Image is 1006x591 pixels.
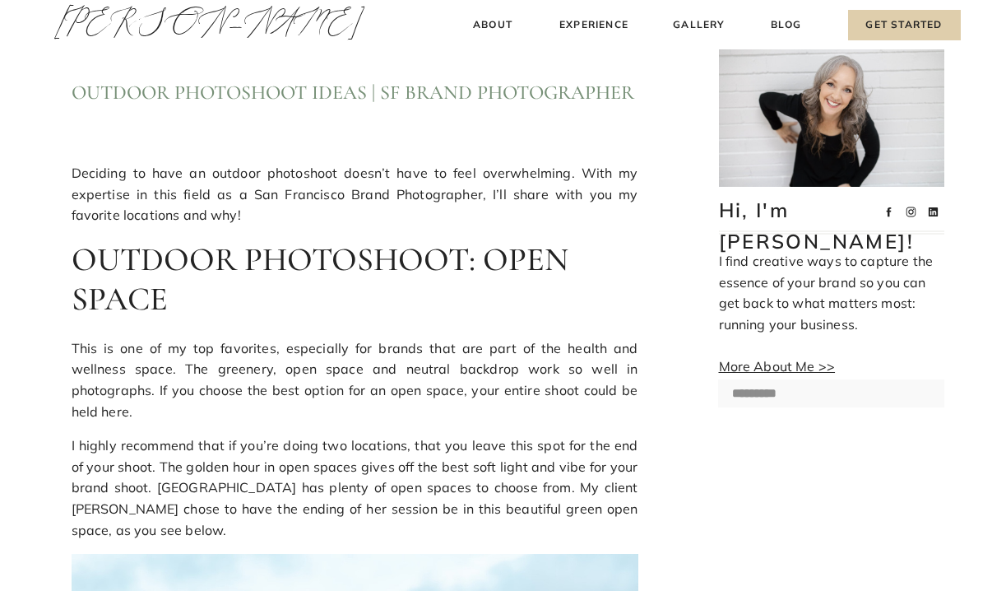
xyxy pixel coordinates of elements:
a: Get Started [848,10,961,40]
p: Deciding to have an outdoor photoshoot doesn’t have to feel overwhelming. With my expertise in th... [72,163,638,226]
h1: Outdoor Photoshoot Ideas | SF Brand Photographer [72,81,638,105]
a: Blog [767,16,805,34]
p: I highly recommend that if you’re doing two locations, that you leave this spot for the end of yo... [72,435,638,541]
a: More About Me >> [719,358,836,375]
p: This is one of my top favorites, especially for brands that are part of the health and wellness s... [72,338,638,422]
a: About [469,16,517,34]
a: Experience [558,16,631,34]
p: I find creative ways to capture the essence of your brand so you can get back to what matters mos... [719,251,944,375]
h2: Outdoor Photoshoot: Open Space [72,240,638,319]
h1: Hi, I'm [PERSON_NAME]! [719,194,855,230]
a: Gallery [672,16,727,34]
